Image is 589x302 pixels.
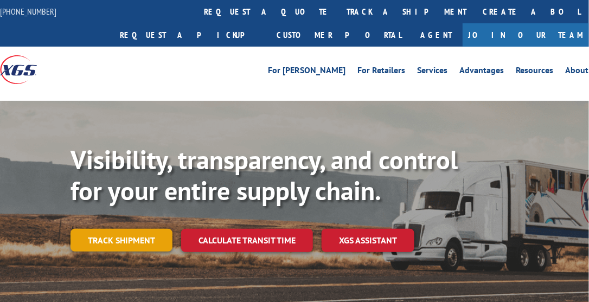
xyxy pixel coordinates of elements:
[417,66,447,78] a: Services
[357,66,405,78] a: For Retailers
[71,143,458,208] b: Visibility, transparency, and control for your entire supply chain.
[71,229,172,252] a: Track shipment
[459,66,504,78] a: Advantages
[268,23,409,47] a: Customer Portal
[463,23,589,47] a: Join Our Team
[112,23,268,47] a: Request a pickup
[322,229,414,252] a: XGS ASSISTANT
[409,23,463,47] a: Agent
[268,66,345,78] a: For [PERSON_NAME]
[181,229,313,252] a: Calculate transit time
[516,66,554,78] a: Resources
[566,66,589,78] a: About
